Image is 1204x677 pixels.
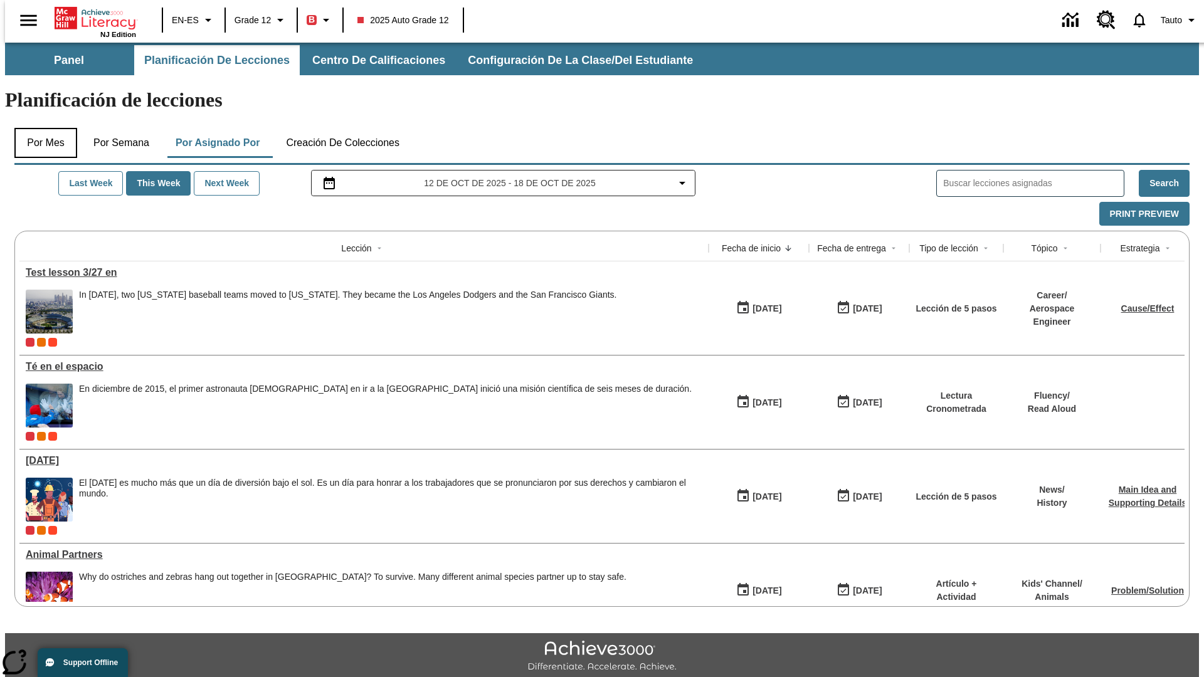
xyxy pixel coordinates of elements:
[372,241,387,256] button: Sort
[37,432,46,441] div: OL 2025 Auto Grade 12
[1028,402,1076,416] p: Read Aloud
[943,174,1124,192] input: Buscar lecciones asignadas
[79,384,692,394] div: En diciembre de 2015, el primer astronauta [DEMOGRAPHIC_DATA] en ir a la [GEOGRAPHIC_DATA] inició...
[1156,9,1204,31] button: Perfil/Configuración
[1037,496,1067,510] p: History
[37,526,46,535] div: OL 2025 Auto Grade 12
[1121,303,1175,313] a: Cause/Effect
[341,242,371,255] div: Lección
[1111,585,1184,596] a: Problem/Solution
[26,572,73,616] img: Three clownfish swim around a purple anemone.
[79,572,626,616] div: Why do ostriches and zebras hang out together in Africa? To survive. Many different animal specie...
[38,648,128,677] button: Support Offline
[1139,170,1190,197] button: Search
[26,290,73,333] img: Dodgers stadium.
[1022,590,1082,604] p: Animals
[26,361,702,372] a: Té en el espacio, Lessons
[26,338,34,347] span: Current Class
[1055,3,1089,38] a: Centro de información
[722,242,781,255] div: Fecha de inicio
[1031,242,1057,255] div: Tópico
[55,4,136,38] div: Portada
[916,302,996,315] p: Lección de 5 pasos
[832,579,886,602] button: 06/30/26: Último día en que podrá accederse la lección
[1089,3,1123,37] a: Centro de recursos, Se abrirá en una pestaña nueva.
[55,6,136,31] a: Portada
[732,391,786,414] button: 10/06/25: Primer día en que estuvo disponible la lección
[312,53,445,68] span: Centro de calificaciones
[732,485,786,508] button: 07/23/25: Primer día en que estuvo disponible la lección
[134,45,300,75] button: Planificación de lecciones
[317,176,690,191] button: Seleccione el intervalo de fechas opción del menú
[675,176,690,191] svg: Collapse Date Range Filter
[781,241,796,256] button: Sort
[853,583,882,599] div: [DATE]
[752,395,781,411] div: [DATE]
[26,267,702,278] a: Test lesson 3/27 en, Lessons
[832,297,886,320] button: 10/13/25: Último día en que podrá accederse la lección
[276,128,409,158] button: Creación de colecciones
[1058,241,1073,256] button: Sort
[1109,485,1186,508] a: Main Idea and Supporting Details
[1028,389,1076,402] p: Fluency /
[26,384,73,428] img: An astronaut, the first from the United Kingdom to travel to the International Space Station, wav...
[194,171,260,196] button: Next Week
[853,395,882,411] div: [DATE]
[309,12,315,28] span: B
[832,391,886,414] button: 10/12/25: Último día en que podrá accederse la lección
[302,9,339,31] button: Boost El color de la clase es rojo. Cambiar el color de la clase.
[48,338,57,347] span: Test 1
[832,485,886,508] button: 06/30/26: Último día en que podrá accederse la lección
[26,549,702,560] a: Animal Partners, Lessons
[26,549,702,560] div: Animal Partners
[752,583,781,599] div: [DATE]
[468,53,693,68] span: Configuración de la clase/del estudiante
[752,301,781,317] div: [DATE]
[79,572,626,582] div: Why do ostriches and zebras hang out together in [GEOGRAPHIC_DATA]? To survive. Many different an...
[1037,483,1067,496] p: News /
[1010,302,1094,328] p: Aerospace Engineer
[527,641,677,673] img: Achieve3000 Differentiate Accelerate Achieve
[26,432,34,441] span: Current Class
[26,455,702,466] div: Día del Trabajo
[26,267,702,278] div: Test lesson 3/27 en
[166,128,270,158] button: Por asignado por
[48,432,57,441] span: Test 1
[144,53,290,68] span: Planificación de lecciones
[126,171,191,196] button: This Week
[79,478,702,522] div: El Día del Trabajo es mucho más que un día de diversión bajo el sol. Es un día para honrar a los ...
[978,241,993,256] button: Sort
[83,128,159,158] button: Por semana
[1161,14,1182,27] span: Tauto
[1010,289,1094,302] p: Career /
[5,45,704,75] div: Subbarra de navegación
[63,658,118,667] span: Support Offline
[916,490,996,503] p: Lección de 5 pasos
[26,526,34,535] div: Current Class
[1123,4,1156,36] a: Notificaciones
[458,45,703,75] button: Configuración de la clase/del estudiante
[172,14,199,27] span: EN-ES
[853,301,882,317] div: [DATE]
[37,338,46,347] div: OL 2025 Auto Grade 12
[79,384,692,428] div: En diciembre de 2015, el primer astronauta británico en ir a la Estación Espacial Internacional i...
[79,290,617,333] div: In 1958, two New York baseball teams moved to California. They became the Los Angeles Dodgers and...
[79,290,617,300] div: In [DATE], two [US_STATE] baseball teams moved to [US_STATE]. They became the Los Angeles Dodgers...
[732,579,786,602] button: 07/07/25: Primer día en que estuvo disponible la lección
[167,9,221,31] button: Language: EN-ES, Selecciona un idioma
[48,526,57,535] div: Test 1
[6,45,132,75] button: Panel
[1099,202,1190,226] button: Print Preview
[79,478,702,499] div: El [DATE] es mucho más que un día de diversión bajo el sol. Es un día para honrar a los trabajado...
[100,31,136,38] span: NJ Edition
[916,577,997,604] p: Artículo + Actividad
[54,53,84,68] span: Panel
[1120,242,1159,255] div: Estrategia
